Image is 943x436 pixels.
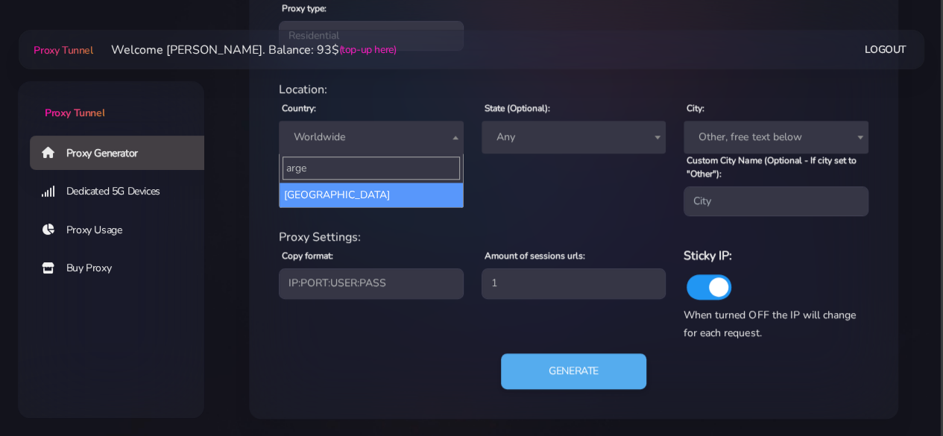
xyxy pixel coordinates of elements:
a: Proxy Usage [30,213,216,247]
label: Custom City Name (Optional - If city set to "Other"): [687,154,868,180]
div: Location: [270,80,877,98]
a: Account Top Up [30,290,216,324]
input: City [684,186,868,216]
label: Country: [282,101,316,115]
a: Logout [865,36,906,63]
label: City: [687,101,704,115]
span: Proxy Tunnel [45,106,104,120]
a: Proxy Tunnel [31,38,92,62]
a: Buy Proxy [30,251,216,285]
a: Proxy Tunnel [18,81,204,121]
div: Proxy Settings: [270,228,877,246]
li: Welcome [PERSON_NAME]. Balance: 93$ [93,41,397,59]
a: (top-up here) [339,42,397,57]
h6: Sticky IP: [684,246,868,265]
span: Other, free text below [684,121,868,154]
a: Dedicated 5G Devices [30,174,216,209]
label: State (Optional): [485,101,550,115]
span: Any [482,121,666,154]
label: Amount of sessions urls: [485,249,585,262]
input: Search [283,157,460,180]
label: Proxy type: [282,1,327,15]
span: When turned OFF the IP will change for each request. [684,308,855,340]
li: [GEOGRAPHIC_DATA] [280,183,463,207]
a: Proxy Generator [30,136,216,170]
span: Proxy Tunnel [34,43,92,57]
span: Worldwide [288,127,455,148]
span: Worldwide [279,121,464,154]
span: Other, free text below [693,127,860,148]
iframe: Webchat Widget [723,192,924,417]
button: Generate [501,353,646,389]
span: Any [491,127,657,148]
label: Copy format: [282,249,333,262]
